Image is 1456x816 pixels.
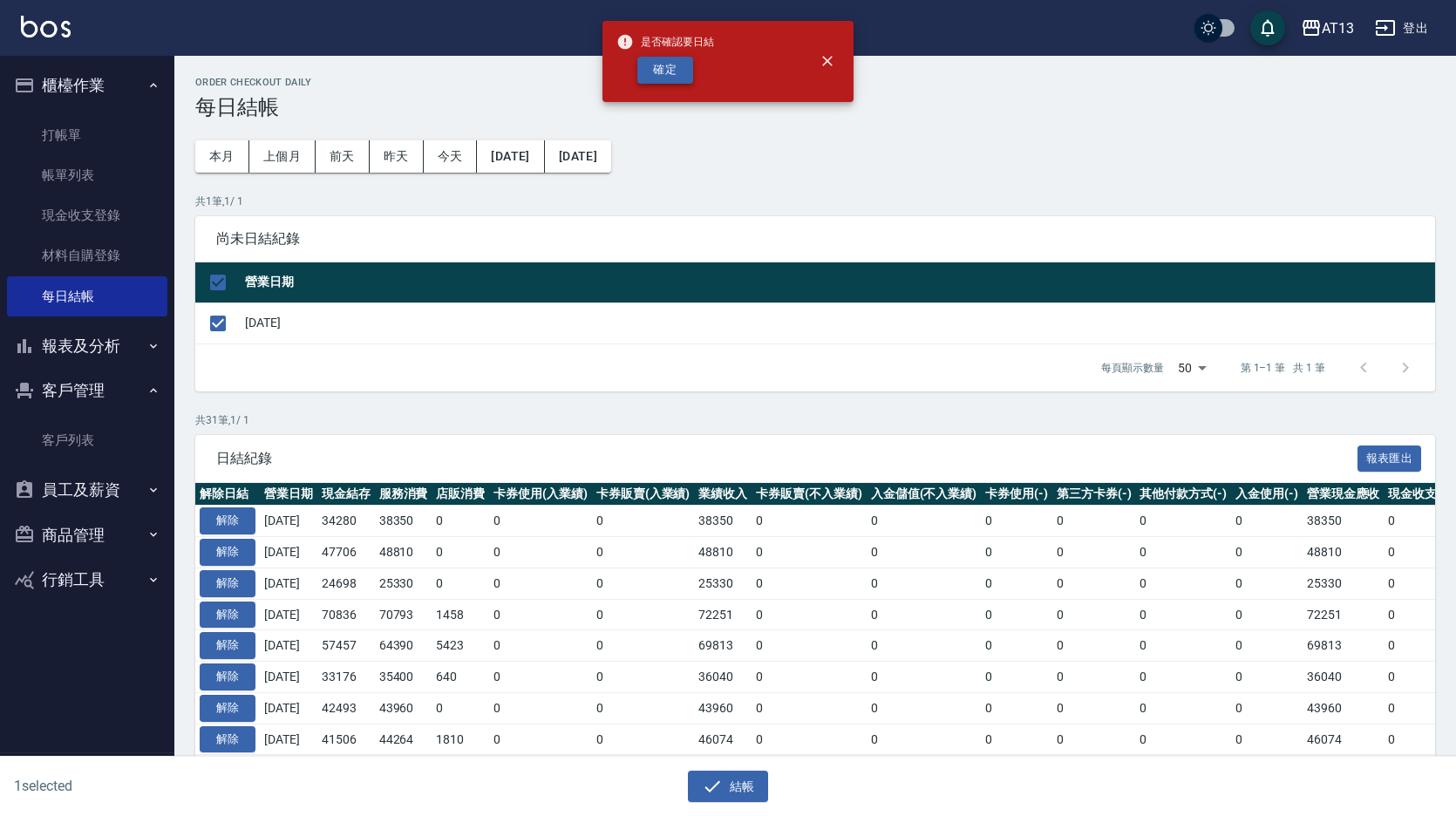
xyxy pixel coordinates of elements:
[1241,360,1325,376] p: 第 1–1 筆 共 1 筆
[1303,724,1385,755] td: 46074
[375,568,432,599] td: 25330
[241,303,1435,343] td: [DATE]
[432,599,489,630] td: 1458
[195,95,1435,119] h3: 每日結帳
[195,194,1435,209] p: 共 1 筆, 1 / 1
[7,195,167,235] a: 現金收支登錄
[1101,360,1164,376] p: 每頁顯示數量
[432,483,489,506] th: 店販消費
[489,724,592,755] td: 0
[752,506,867,537] td: 0
[1052,692,1136,724] td: 0
[592,692,695,724] td: 0
[375,630,432,662] td: 64390
[317,724,375,755] td: 41506
[489,483,592,506] th: 卡券使用(入業績)
[688,771,769,803] button: 結帳
[260,537,317,568] td: [DATE]
[1250,10,1285,45] button: save
[694,599,752,630] td: 72251
[752,630,867,662] td: 0
[1135,599,1231,630] td: 0
[317,537,375,568] td: 47706
[7,420,167,460] a: 客戶列表
[592,568,695,599] td: 0
[1294,10,1361,46] button: AT13
[592,483,695,506] th: 卡券販賣(入業績)
[752,662,867,693] td: 0
[7,557,167,602] button: 行銷工具
[432,692,489,724] td: 0
[1135,630,1231,662] td: 0
[1231,568,1303,599] td: 0
[7,63,167,108] button: 櫃檯作業
[489,662,592,693] td: 0
[200,570,255,597] button: 解除
[1303,506,1385,537] td: 38350
[260,662,317,693] td: [DATE]
[7,155,167,195] a: 帳單列表
[7,276,167,316] a: 每日結帳
[1357,449,1422,466] a: 報表匯出
[317,483,375,506] th: 現金結存
[195,412,1435,428] p: 共 31 筆, 1 / 1
[375,483,432,506] th: 服務消費
[7,115,167,155] a: 打帳單
[752,537,867,568] td: 0
[867,537,982,568] td: 0
[981,724,1052,755] td: 0
[867,630,982,662] td: 0
[694,568,752,599] td: 25330
[432,630,489,662] td: 5423
[592,662,695,693] td: 0
[200,632,255,659] button: 解除
[752,568,867,599] td: 0
[1231,537,1303,568] td: 0
[316,140,370,173] button: 前天
[260,568,317,599] td: [DATE]
[489,568,592,599] td: 0
[260,724,317,755] td: [DATE]
[317,630,375,662] td: 57457
[317,662,375,693] td: 33176
[981,506,1052,537] td: 0
[1303,692,1385,724] td: 43960
[981,630,1052,662] td: 0
[592,506,695,537] td: 0
[375,537,432,568] td: 48810
[432,724,489,755] td: 1810
[317,692,375,724] td: 42493
[21,16,71,37] img: Logo
[200,602,255,629] button: 解除
[1052,483,1136,506] th: 第三方卡券(-)
[752,692,867,724] td: 0
[981,692,1052,724] td: 0
[200,726,255,753] button: 解除
[200,663,255,690] button: 解除
[1322,17,1354,39] div: AT13
[981,599,1052,630] td: 0
[7,467,167,513] button: 員工及薪資
[195,140,249,173] button: 本月
[694,483,752,506] th: 業績收入
[592,599,695,630] td: 0
[1357,445,1422,473] button: 報表匯出
[637,57,693,84] button: 確定
[1231,599,1303,630] td: 0
[1231,662,1303,693] td: 0
[616,33,714,51] span: 是否確認要日結
[1231,506,1303,537] td: 0
[489,630,592,662] td: 0
[477,140,544,173] button: [DATE]
[1135,483,1231,506] th: 其他付款方式(-)
[867,506,982,537] td: 0
[375,692,432,724] td: 43960
[216,450,1357,467] span: 日結紀錄
[260,630,317,662] td: [DATE]
[1171,344,1213,391] div: 50
[14,775,361,797] h6: 1 selected
[216,230,1414,248] span: 尚未日結紀錄
[1052,537,1136,568] td: 0
[867,483,982,506] th: 入金儲值(不入業績)
[1231,483,1303,506] th: 入金使用(-)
